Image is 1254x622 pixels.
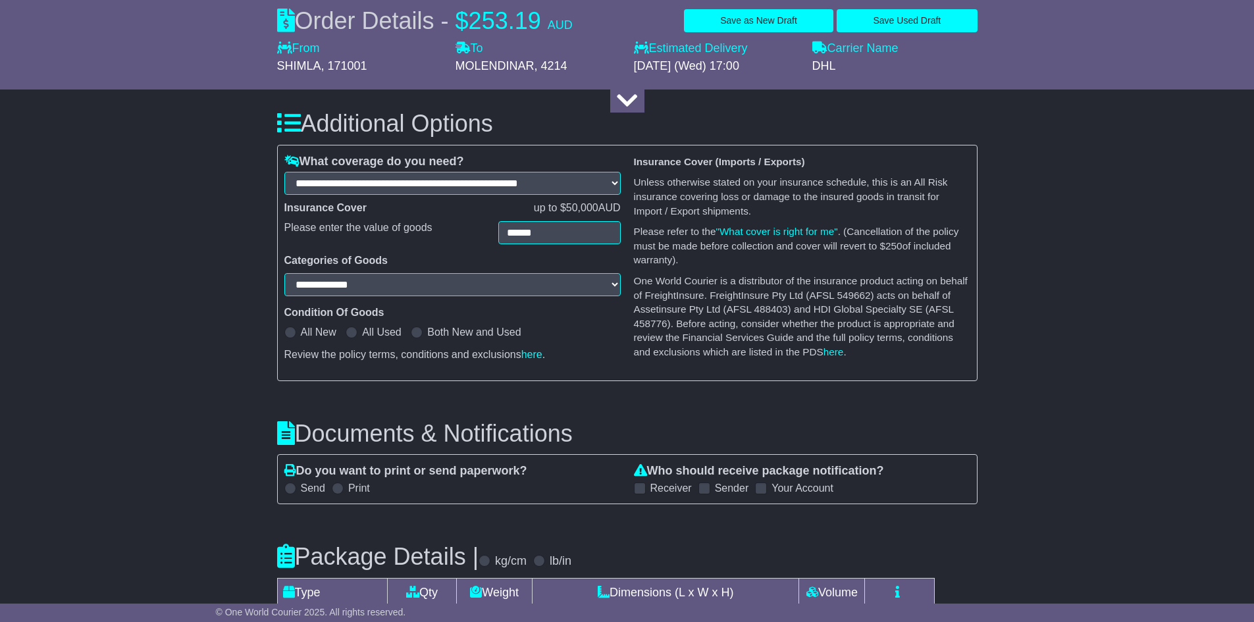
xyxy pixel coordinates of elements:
span: 253.19 [469,7,541,34]
button: Save as New Draft [684,9,833,32]
a: here [521,349,542,360]
b: Insurance Cover (Imports / Exports) [634,156,805,167]
span: , 4214 [535,59,567,72]
label: Your Account [771,482,833,494]
span: MOLENDINAR [456,59,535,72]
small: Please refer to the . (Cancellation of the policy must be made before collection and cover will r... [634,226,959,265]
button: Save Used Draft [837,9,977,32]
label: lb/in [550,554,571,569]
b: Insurance Cover [284,202,367,213]
label: All Used [362,326,402,338]
label: All New [301,326,336,338]
div: [DATE] (Wed) 17:00 [634,59,799,74]
label: To [456,41,483,56]
small: Unless otherwise stated on your insurance schedule, this is an All Risk insurance covering loss o... [634,176,948,216]
label: Sender [715,482,749,494]
td: Type [277,578,387,607]
span: SHIMLA [277,59,321,72]
label: Both New and Used [427,326,521,338]
span: 50,000 [566,202,598,213]
span: 250 [885,240,902,251]
a: here [823,346,844,357]
label: Print [348,482,370,494]
h3: Documents & Notifications [277,421,978,447]
b: Condition Of Goods [284,307,384,318]
label: Send [301,482,325,494]
label: kg/cm [495,554,527,569]
div: Please enter the value of goods [278,221,492,244]
span: $ [456,7,469,34]
div: Order Details - [277,7,573,35]
label: Estimated Delivery [634,41,799,56]
label: Who should receive package notification? [634,464,884,479]
label: Carrier Name [812,41,899,56]
span: AUD [548,18,573,32]
span: , 171001 [321,59,367,72]
h3: Additional Options [277,111,978,137]
label: Do you want to print or send paperwork? [284,464,527,479]
b: Categories of Goods [284,255,388,266]
a: "What cover is right for me" [716,226,838,237]
div: DHL [812,59,978,74]
td: Weight [457,578,533,607]
span: © One World Courier 2025. All rights reserved. [216,607,406,617]
div: Review the policy terms, conditions and exclusions . [284,348,621,361]
td: Dimensions (L x W x H) [532,578,799,607]
td: Qty [387,578,457,607]
label: What coverage do you need? [284,155,464,169]
label: From [277,41,320,56]
label: Receiver [650,482,692,494]
td: Volume [799,578,865,607]
div: up to $ AUD [527,201,627,214]
h3: Package Details | [277,544,479,570]
small: One World Courier is a distributor of the insurance product acting on behalf of FreightInsure. Fr... [634,275,968,357]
